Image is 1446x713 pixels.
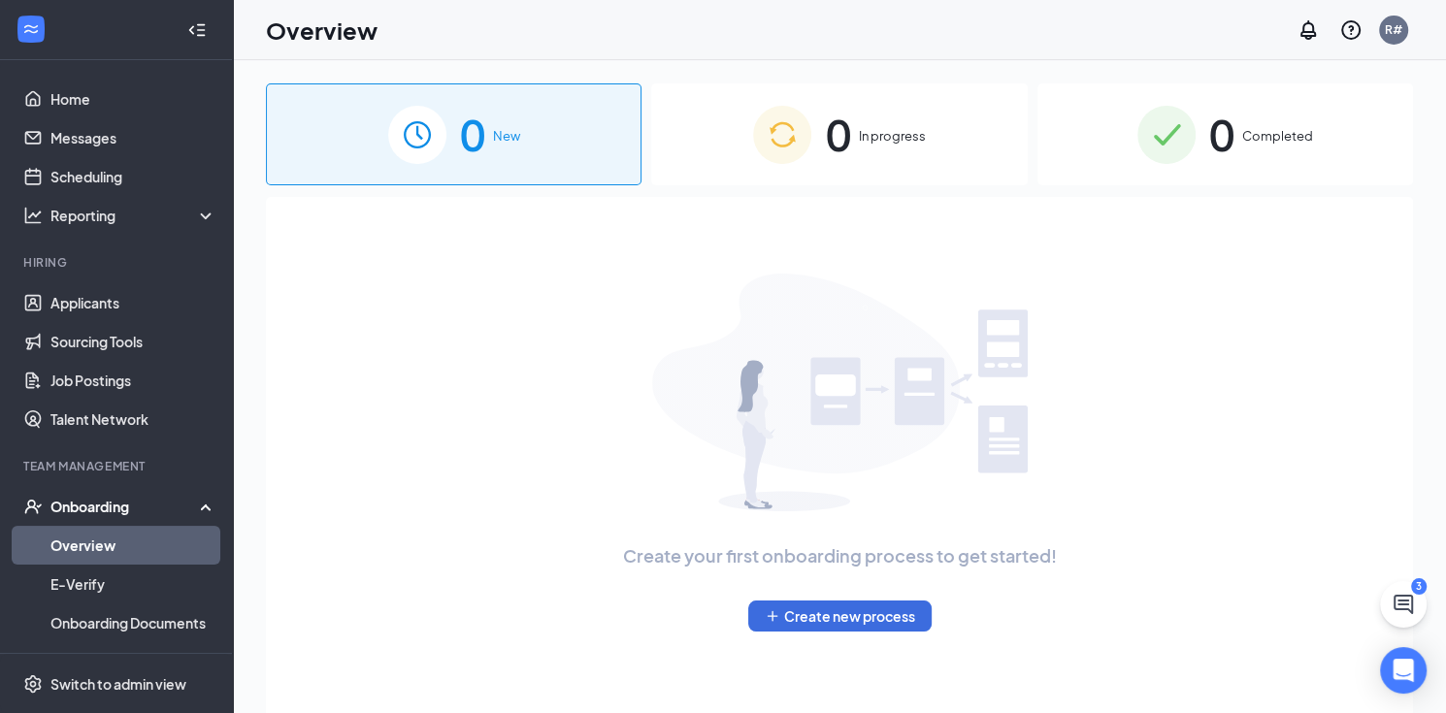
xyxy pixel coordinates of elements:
[266,14,378,47] h1: Overview
[765,608,780,624] svg: Plus
[50,157,216,196] a: Scheduling
[50,80,216,118] a: Home
[50,283,216,322] a: Applicants
[825,101,850,168] span: 0
[1411,578,1427,595] div: 3
[23,674,43,694] svg: Settings
[1242,126,1313,146] span: Completed
[50,497,200,516] div: Onboarding
[50,118,216,157] a: Messages
[1380,581,1427,628] button: ChatActive
[23,206,43,225] svg: Analysis
[50,206,217,225] div: Reporting
[50,674,186,694] div: Switch to admin view
[21,19,41,39] svg: WorkstreamLogo
[1339,18,1363,42] svg: QuestionInfo
[50,565,216,603] a: E-Verify
[1380,647,1427,694] div: Open Intercom Messenger
[50,400,216,438] a: Talent Network
[50,603,216,642] a: Onboarding Documents
[50,322,216,361] a: Sourcing Tools
[23,254,213,271] div: Hiring
[1209,101,1234,168] span: 0
[50,361,216,400] a: Job Postings
[623,542,1057,569] span: Create your first onboarding process to get started!
[460,101,485,168] span: 0
[1392,593,1415,616] svg: ChatActive
[50,526,216,565] a: Overview
[50,642,216,681] a: Activity log
[187,20,207,40] svg: Collapse
[23,458,213,474] div: Team Management
[23,497,43,516] svg: UserCheck
[858,126,925,146] span: In progress
[493,126,520,146] span: New
[1385,21,1402,38] div: R#
[748,600,932,632] button: PlusCreate new process
[1297,18,1320,42] svg: Notifications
